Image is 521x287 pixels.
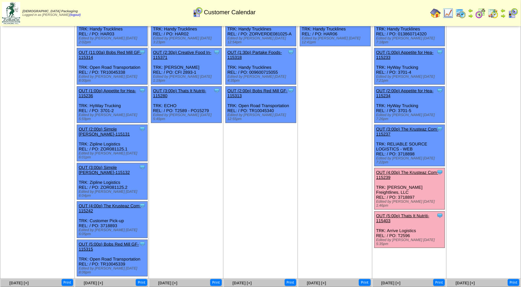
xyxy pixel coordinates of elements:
div: TRK: [PERSON_NAME] Freightlines, LLC REL: / PO: 3718897 [374,168,445,210]
a: [DATE] [+] [232,281,252,285]
a: OUT (5:00p) Thats It Nutriti-115403 [376,213,430,223]
button: Print [508,279,519,286]
img: line_graph.gif [443,8,453,19]
div: TRK: HyWay Trucking REL: / PO: 3701-4 [374,48,445,85]
div: Edited by [PERSON_NAME] [DATE] 8:06pm [79,266,147,274]
img: Tooltip [437,87,443,94]
img: Tooltip [437,49,443,56]
img: arrowleft.gif [468,8,473,13]
div: Edited by [PERSON_NAME] [DATE] 7:21pm [376,75,445,83]
div: TRK: Open Road Transportation REL: / PO: TR10045340 [226,87,296,123]
div: TRK: RELIABLE SOURCE LOGISTICS - WEB REL: / PO: 3718898 [374,125,445,166]
img: Tooltip [139,164,146,171]
img: Tooltip [437,126,443,132]
a: OUT (4:00p) The Krusteaz Com-115242 [79,203,141,213]
div: TRK: HyWay Trucking REL: / PO: 3701-5 [374,87,445,123]
a: [DATE] [+] [456,281,475,285]
a: [DATE] [+] [307,281,326,285]
div: Edited by [PERSON_NAME] [DATE] 12:41pm [302,36,370,44]
img: home.gif [430,8,441,19]
span: Customer Calendar [204,9,256,16]
div: Edited by [PERSON_NAME] [DATE] 6:04pm [79,190,147,198]
img: arrowright.gif [500,13,506,19]
a: OUT (2:00p) Simple [PERSON_NAME]-115131 [79,127,130,137]
div: Edited by [PERSON_NAME] [DATE] 3:23pm [153,36,221,44]
img: Tooltip [213,87,220,94]
a: OUT (1:00p) Appetite for Hea-115233 [376,50,434,60]
img: Tooltip [139,202,146,209]
div: Edited by [PERSON_NAME] [DATE] 12:55pm [227,113,296,121]
img: calendarinout.gif [488,8,498,19]
div: Edited by [PERSON_NAME] [DATE] 5:35pm [376,238,445,246]
div: TRK: Arrive Logistics REL: / PO: T2596 [374,212,445,248]
div: Edited by [PERSON_NAME] [DATE] 1:46pm [376,200,445,208]
div: Edited by [PERSON_NAME] [DATE] 5:49pm [153,113,221,121]
a: OUT (2:30p) Creative Food In-115371 [153,50,211,60]
img: zoroco-logo-small.webp [2,2,20,24]
div: Edited by [PERSON_NAME] [DATE] 2:02pm [79,36,147,44]
div: Edited by [PERSON_NAME] [DATE] 7:18pm [376,36,445,44]
div: TRK: Customer Pick-up REL: / PO: 3718893 [77,202,147,238]
img: arrowright.gif [468,13,473,19]
img: calendarblend.gif [475,8,486,19]
div: TRK: Handy Trucklines REL: / PO: 009600715055 [226,48,296,85]
div: TRK: Open Road Transportation REL: / PO: TR10045339 [77,240,147,276]
a: OUT (11:00a) Bobs Red Mill GF-115314 [79,50,141,60]
div: TRK: ECHO REL: / PO: T2589 - PO15279 [151,87,222,123]
img: Tooltip [139,87,146,94]
button: Print [285,279,296,286]
a: (logout) [70,13,81,17]
img: Tooltip [288,87,294,94]
a: [DATE] [+] [9,281,28,285]
img: arrowleft.gif [500,8,506,13]
button: Print [62,279,73,286]
div: TRK: Zipline Logistics REL: / PO: ZOR081125.1 [77,125,147,161]
a: [DATE] [+] [84,281,103,285]
button: Print [136,279,147,286]
img: calendarprod.gif [455,8,466,19]
a: OUT (1:30p) Partake Foods-115318 [227,50,282,60]
div: Edited by [PERSON_NAME] [DATE] 1:19pm [153,75,221,83]
img: Tooltip [213,49,220,56]
img: Tooltip [288,49,294,56]
a: OUT (3:00p) Thats It Nutriti-115280 [153,88,206,98]
img: Tooltip [139,49,146,56]
div: Edited by [PERSON_NAME] [DATE] 8:00pm [79,75,147,83]
div: Edited by [PERSON_NAME] [DATE] 6:05pm [79,228,147,236]
img: calendarcustomer.gif [508,8,518,19]
div: Edited by [PERSON_NAME] [DATE] 7:26pm [376,113,445,121]
div: TRK: Open Road Transportation REL: / PO: TR10045338 [77,48,147,85]
div: Edited by [PERSON_NAME] [DATE] 12:54pm [227,36,296,44]
a: OUT (5:00p) Bobs Red Mill GF-115315 [79,242,139,252]
img: Tooltip [437,169,443,176]
div: TRK: Zipline Logistics REL: / PO: ZOR081125.2 [77,163,147,200]
img: Tooltip [139,126,146,132]
a: [DATE] [+] [158,281,177,285]
div: TRK: [PERSON_NAME] REL: / PO: CFI 2893-1 [151,48,222,85]
a: OUT (4:00p) The Krusteaz Com-115239 [376,170,439,180]
div: Edited by [PERSON_NAME] [DATE] 5:59pm [79,113,147,121]
span: Logged in as [PERSON_NAME] [23,10,81,17]
a: OUT (1:00p) Appetite for Hea-115236 [79,88,136,98]
button: Print [210,279,222,286]
button: Print [433,279,445,286]
a: OUT (2:00p) Bobs Red Mill GF-115313 [227,88,288,98]
div: TRK: HyWay Trucking REL: / PO: 3701-2 [77,87,147,123]
a: OUT (2:00p) Appetite for Hea-115234 [376,88,434,98]
a: OUT (3:00p) Simple [PERSON_NAME]-115132 [79,165,130,175]
div: Edited by [PERSON_NAME] [DATE] 6:01pm [79,151,147,159]
div: Edited by [PERSON_NAME] [DATE] 4:35pm [227,75,296,83]
div: Edited by [PERSON_NAME] [DATE] 7:22pm [376,156,445,164]
a: OUT (3:00p) The Krusteaz Com-115237 [376,127,439,137]
button: Print [359,279,370,286]
span: [DEMOGRAPHIC_DATA] Packaging [23,10,78,13]
img: calendarcustomer.gif [192,7,203,18]
a: [DATE] [+] [381,281,401,285]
